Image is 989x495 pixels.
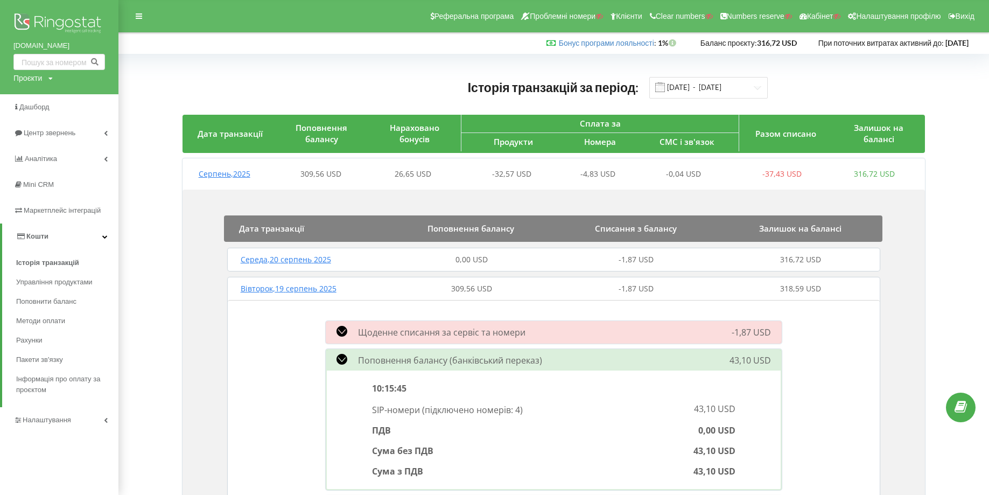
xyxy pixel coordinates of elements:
span: Залишок на балансі [759,223,841,234]
a: Поповнити баланс [16,292,118,311]
span: Списання з балансу [595,223,677,234]
span: Історія транзакцій [16,257,79,268]
a: Кошти [2,224,118,249]
span: 26,65 USD [395,169,431,179]
span: Серпень , 2025 [199,169,250,179]
span: Маркетплейс інтеграцій [24,206,101,214]
span: Numbers reserve [727,12,784,20]
div: Проєкти [13,73,42,83]
span: 10:15:45 [372,382,406,394]
span: Поповнити баланс [16,296,76,307]
span: Проблемні номери [530,12,595,20]
span: При поточних витратах активний до: [818,38,944,47]
span: Аналiтика [25,155,57,163]
span: Clear numbers [656,12,705,20]
a: Методи оплати [16,311,118,331]
span: 0,00 USD [698,424,735,436]
span: 43,10 USD [730,354,771,366]
span: Реферальна програма [434,12,514,20]
span: Продукти [494,136,533,147]
a: Інформація про оплату за проєктом [16,369,118,400]
span: 43,10 USD [693,465,735,477]
input: Пошук за номером [13,54,105,70]
a: Рахунки [16,331,118,350]
span: 43,10 USD [694,403,735,415]
a: Пакети зв'язку [16,350,118,369]
span: -4,83 USD [580,169,615,179]
span: Управління продуктами [16,277,93,288]
span: -37,43 USD [762,169,802,179]
span: Разом списано [755,128,816,139]
span: 316,72 USD [854,169,895,179]
span: Поповнення балансу [296,122,347,144]
a: Історія транзакцій [16,253,118,273]
span: Рахунки [16,335,43,346]
span: Методи оплати [16,316,65,326]
a: Управління продуктами [16,273,118,292]
a: [DOMAIN_NAME] [13,40,105,51]
span: Нараховано бонусів [390,122,439,144]
span: Дата транзакції [198,128,263,139]
span: 0,00 USD [455,254,488,264]
span: Дашборд [19,103,50,111]
span: 43,10 USD [693,445,735,457]
span: Сплата за [580,118,621,129]
span: Сума з ПДВ [372,465,423,477]
span: Інформація про оплату за проєктом [16,374,113,395]
span: підключено номерів: [425,404,513,416]
span: -32,57 USD [492,169,531,179]
span: Вихід [956,12,974,20]
span: Налаштування профілю [856,12,941,20]
span: ПДВ [372,424,391,436]
span: Клієнти [616,12,642,20]
a: Бонус програми лояльності [559,38,654,47]
span: СМС і зв'язок [660,136,714,147]
span: Поповнення балансу [427,223,514,234]
span: -1,87 USD [619,283,654,294]
span: Mini CRM [23,180,54,189]
span: -1,87 USD [619,254,654,264]
strong: 316,72 USD [757,38,797,47]
span: Дата транзакції [239,223,304,234]
span: Залишок на балансі [854,122,903,144]
span: -1,87 USD [732,326,771,338]
span: Пакети зв'язку [16,354,63,365]
span: 309,56 USD [451,283,492,294]
span: ( [422,404,425,416]
span: Номера [584,136,616,147]
span: Кабінет [807,12,833,20]
span: Щоденне списання за сервіс та номери [358,326,525,338]
span: SIP-номери [372,404,422,416]
span: Сума без ПДВ [372,445,433,457]
span: Баланс проєкту: [700,38,757,47]
span: Центр звернень [24,129,75,137]
span: 316,72 USD [780,254,821,264]
strong: 1% [658,38,679,47]
span: 318,59 USD [780,283,821,294]
span: 4 ) [515,404,523,416]
span: : [559,38,656,47]
span: -0,04 USD [666,169,701,179]
span: Історія транзакцій за період: [468,80,639,95]
span: Середа , 20 серпень 2025 [241,254,331,264]
img: Ringostat logo [13,11,105,38]
span: Вівторок , 19 серпень 2025 [241,283,336,294]
span: Кошти [26,232,48,240]
strong: [DATE] [945,38,969,47]
span: Поповнення балансу (банківський переказ) [358,354,542,366]
span: Налаштування [23,416,71,424]
span: 309,56 USD [300,169,341,179]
